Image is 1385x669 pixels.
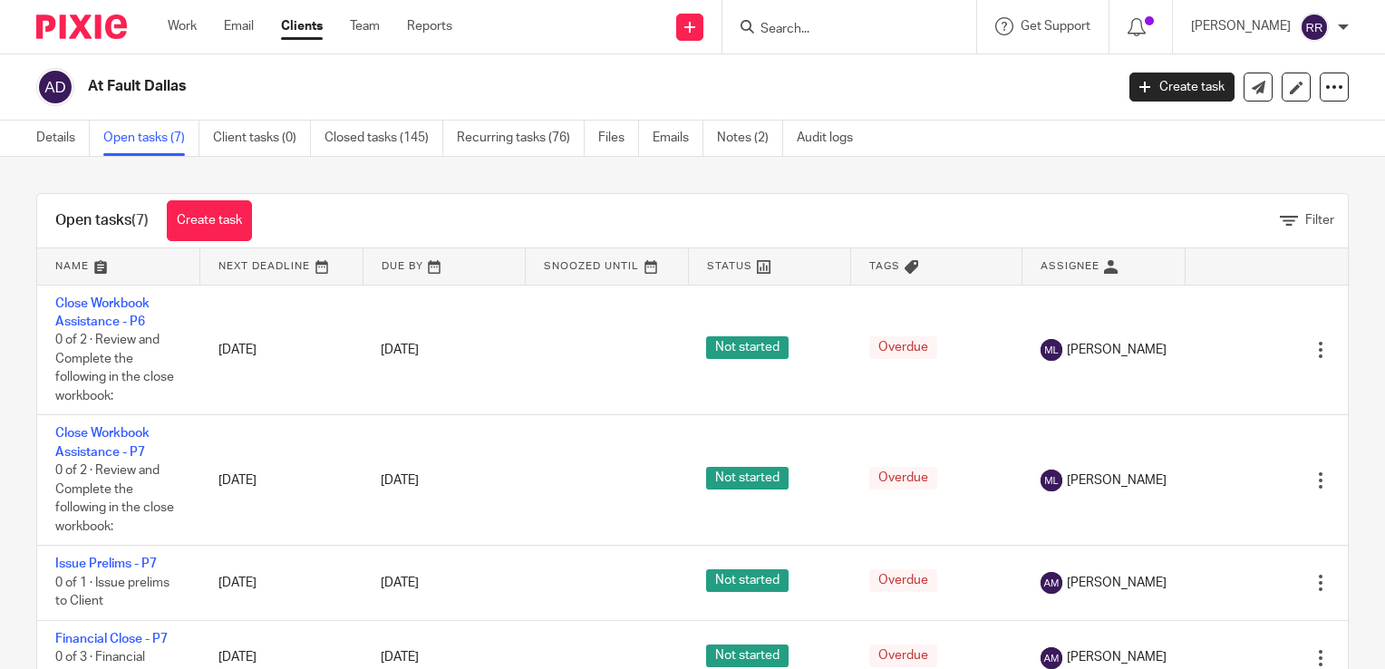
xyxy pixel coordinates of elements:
[200,415,363,546] td: [DATE]
[224,17,254,35] a: Email
[1067,574,1167,592] span: [PERSON_NAME]
[381,577,419,589] span: [DATE]
[1041,647,1062,669] img: svg%3E
[1067,648,1167,666] span: [PERSON_NAME]
[544,261,639,271] span: Snoozed Until
[407,17,452,35] a: Reports
[1129,73,1235,102] a: Create task
[281,17,323,35] a: Clients
[598,121,639,156] a: Files
[869,467,937,490] span: Overdue
[1021,20,1090,33] span: Get Support
[55,427,150,458] a: Close Workbook Assistance - P7
[55,557,157,570] a: Issue Prelims - P7
[36,15,127,39] img: Pixie
[88,77,899,96] h2: At Fault Dallas
[213,121,311,156] a: Client tasks (0)
[350,17,380,35] a: Team
[1191,17,1291,35] p: [PERSON_NAME]
[55,211,149,230] h1: Open tasks
[36,68,74,106] img: svg%3E
[55,577,169,608] span: 0 of 1 · Issue prelims to Client
[381,474,419,487] span: [DATE]
[869,336,937,359] span: Overdue
[706,569,789,592] span: Not started
[869,569,937,592] span: Overdue
[869,261,900,271] span: Tags
[36,121,90,156] a: Details
[381,652,419,664] span: [DATE]
[759,22,922,38] input: Search
[200,285,363,415] td: [DATE]
[1305,214,1334,227] span: Filter
[653,121,703,156] a: Emails
[55,464,174,533] span: 0 of 2 · Review and Complete the following in the close workbook:
[324,121,443,156] a: Closed tasks (145)
[706,467,789,490] span: Not started
[1041,470,1062,491] img: svg%3E
[707,261,752,271] span: Status
[167,200,252,241] a: Create task
[168,17,197,35] a: Work
[103,121,199,156] a: Open tasks (7)
[1067,471,1167,490] span: [PERSON_NAME]
[381,344,419,356] span: [DATE]
[717,121,783,156] a: Notes (2)
[55,334,174,402] span: 0 of 2 · Review and Complete the following in the close workbook:
[55,633,168,645] a: Financial Close - P7
[457,121,585,156] a: Recurring tasks (76)
[1067,341,1167,359] span: [PERSON_NAME]
[55,297,150,328] a: Close Workbook Assistance - P6
[1041,339,1062,361] img: svg%3E
[706,645,789,667] span: Not started
[131,213,149,228] span: (7)
[1300,13,1329,42] img: svg%3E
[200,546,363,620] td: [DATE]
[869,645,937,667] span: Overdue
[1041,572,1062,594] img: svg%3E
[797,121,867,156] a: Audit logs
[706,336,789,359] span: Not started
